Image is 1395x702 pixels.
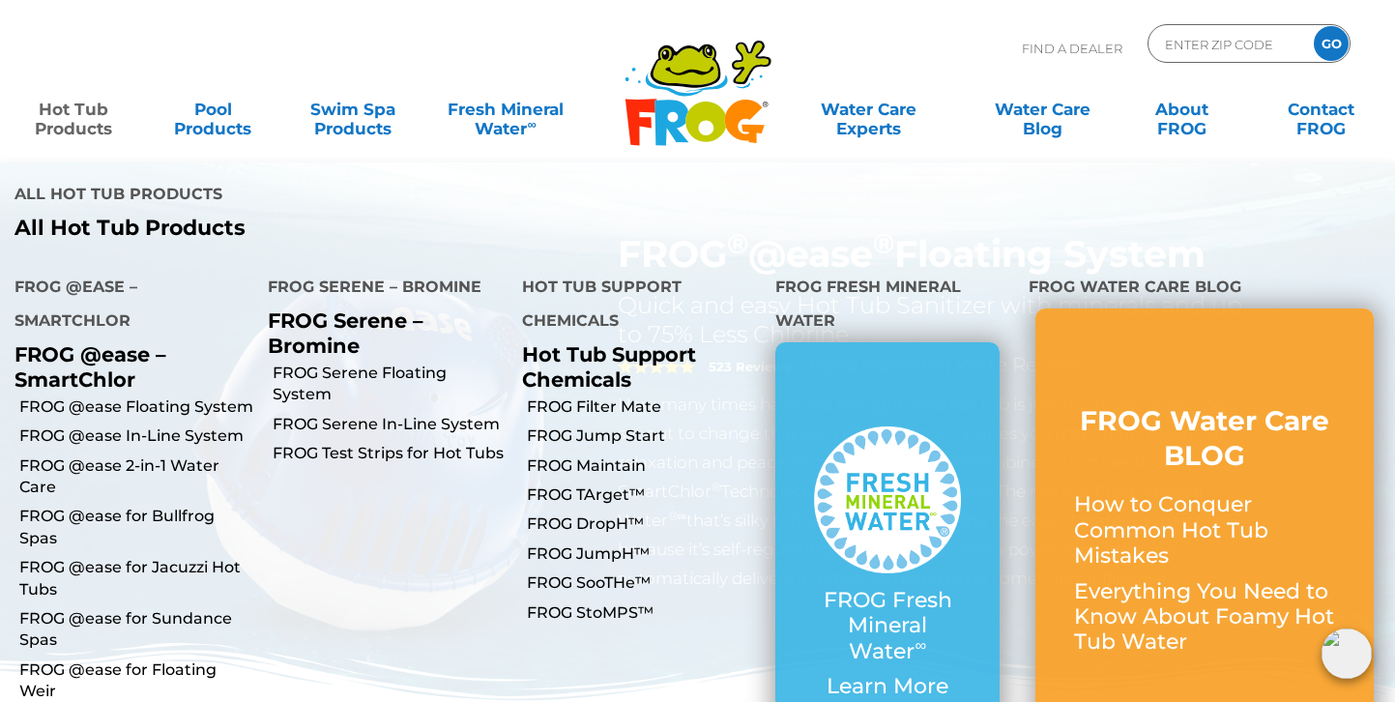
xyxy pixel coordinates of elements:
a: FROG @ease In-Line System [19,425,253,447]
a: FROG JumpH™ [527,543,761,565]
h4: FROG Serene – Bromine [268,270,492,308]
img: openIcon [1322,629,1372,679]
a: PoolProducts [159,90,267,129]
a: ContactFROG [1267,90,1376,129]
h4: FROG Fresh Mineral Water [775,270,1000,342]
a: FROG Maintain [527,455,761,477]
a: FROG DropH™ [527,513,761,535]
a: All Hot Tub Products [15,216,683,241]
h4: All Hot Tub Products [15,177,683,216]
a: FROG Test Strips for Hot Tubs [273,443,507,464]
a: FROG TArget™ [527,484,761,506]
a: FROG SooTHe™ [527,572,761,594]
a: AboutFROG [1127,90,1235,129]
h3: FROG Water Care BLOG [1074,403,1335,474]
sup: ∞ [527,117,536,132]
p: How to Conquer Common Hot Tub Mistakes [1074,492,1335,569]
a: Water CareExperts [781,90,957,129]
a: FROG Water Care BLOG How to Conquer Common Hot Tub Mistakes Everything You Need to Know About Foa... [1074,403,1335,665]
p: FROG @ease – SmartChlor [15,342,239,391]
p: FROG Serene – Bromine [268,308,492,357]
p: Everything You Need to Know About Foamy Hot Tub Water [1074,579,1335,656]
a: FROG @ease Floating System [19,396,253,418]
p: Find A Dealer [1022,24,1122,73]
sup: ∞ [915,635,926,655]
a: FROG @ease 2-in-1 Water Care [19,455,253,499]
a: FROG Serene Floating System [273,363,507,406]
a: FROG StoMPS™ [527,602,761,624]
p: FROG Fresh Mineral Water [814,588,961,664]
h4: FROG @ease – SmartChlor [15,270,239,342]
a: FROG Filter Mate [527,396,761,418]
h4: FROG Water Care Blog [1029,270,1380,308]
input: GO [1314,26,1349,61]
h4: Hot Tub Support Chemicals [522,270,746,342]
a: FROG @ease for Bullfrog Spas [19,506,253,549]
a: FROG Jump Start [527,425,761,447]
input: Zip Code Form [1163,30,1293,58]
a: Hot TubProducts [19,90,128,129]
a: Fresh MineralWater∞ [438,90,573,129]
p: Learn More [814,674,961,699]
a: FROG Serene In-Line System [273,414,507,435]
a: Water CareBlog [988,90,1096,129]
a: Hot Tub Support Chemicals [522,342,696,391]
a: Swim SpaProducts [299,90,407,129]
a: FROG @ease for Sundance Spas [19,608,253,652]
a: FROG @ease for Jacuzzi Hot Tubs [19,557,253,600]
